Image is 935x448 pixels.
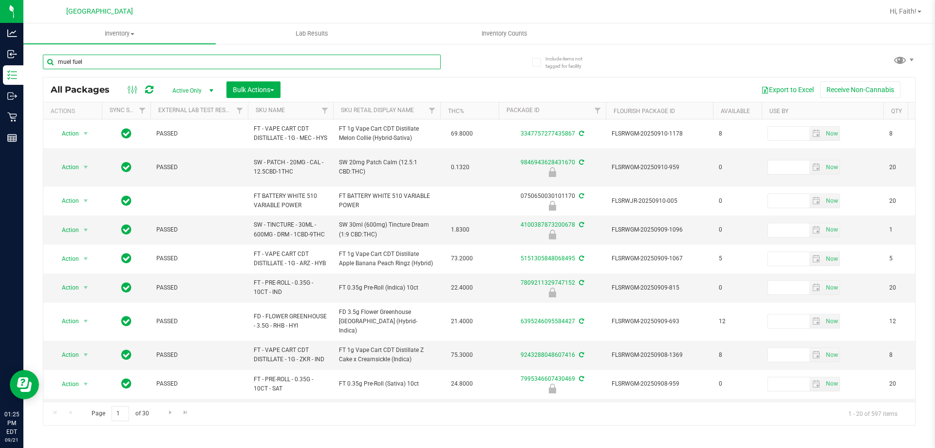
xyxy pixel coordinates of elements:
span: Sync from Compliance System [578,221,584,228]
span: select [80,348,92,362]
span: 0 [719,283,756,292]
span: 0 [719,163,756,172]
span: Sync from Compliance System [578,375,584,382]
a: Lab Results [216,23,408,44]
span: PASSED [156,254,242,263]
span: 0 [719,225,756,234]
span: Include items not tagged for facility [545,55,594,70]
span: Sync from Compliance System [578,351,584,358]
a: 4100387873200678 [521,221,575,228]
span: FT - VAPE CART CDT DISTILLATE - 1G - MEC - HYS [254,124,327,143]
span: select [809,160,823,174]
span: PASSED [156,379,242,389]
span: PASSED [156,283,242,292]
a: Filter [232,102,248,119]
span: Inventory Counts [468,29,541,38]
button: Export to Excel [755,81,820,98]
span: Sync from Compliance System [578,159,584,166]
span: FT 1g Vape Cart CDT Distillate Z Cake x Creamsickle (Indica) [339,346,434,364]
a: 9846943628431670 [521,159,575,166]
span: Set Current date [823,223,840,237]
span: 5 [889,254,926,263]
span: select [80,127,92,140]
span: select [80,160,92,174]
a: Filter [134,102,150,119]
span: Action [53,194,79,208]
span: FLSRWGM-20250908-959 [612,379,707,389]
span: In Sync [121,348,131,362]
span: SW 30ml (600mg) Tincture Dream (1:9 CBD:THC) [339,220,434,239]
span: FT - VAPE CART CDT DISTILLATE - 1G - ARZ - HYB [254,250,327,268]
span: FT - PRE-ROLL - 0.35G - 10CT - SAT [254,375,327,393]
span: select [80,281,92,294]
span: 24.8000 [446,377,478,391]
span: Set Current date [823,160,840,175]
span: FLSRWGM-20250909-1096 [612,225,707,234]
span: FT 0.35g Pre-Roll (Indica) 10ct [339,283,434,292]
div: Newly Received [497,167,607,177]
span: select [809,252,823,266]
span: Set Current date [823,377,840,391]
span: FLSRWJR-20250910-005 [612,196,707,206]
a: THC% [448,108,464,115]
a: Package ID [506,107,540,114]
span: In Sync [121,160,131,174]
a: Sync Status [110,107,147,114]
p: 09/21 [4,436,19,444]
span: 8 [889,129,926,138]
a: Inventory Counts [408,23,600,44]
span: select [809,314,823,328]
span: select [80,194,92,208]
a: Go to the last page [179,406,193,419]
span: Action [53,281,79,294]
span: Sync from Compliance System [578,255,584,262]
span: FT - PRE-ROLL - 0.35G - 10CT - IND [254,278,327,297]
span: select [823,281,840,294]
a: Inventory [23,23,216,44]
a: Filter [590,102,606,119]
span: Sync from Compliance System [578,193,584,199]
span: Set Current date [823,252,840,266]
span: select [80,252,92,266]
span: select [80,377,92,391]
span: 0 [719,379,756,389]
span: Action [53,252,79,266]
a: 9243288048607416 [521,351,575,358]
span: 5 [719,254,756,263]
span: In Sync [121,127,131,140]
span: 8 [889,351,926,360]
span: FLSRWGM-20250908-1369 [612,351,707,360]
span: Set Current date [823,194,840,208]
span: select [823,314,840,328]
a: Sku Retail Display Name [341,107,414,114]
a: Filter [424,102,440,119]
span: 0 [719,196,756,206]
span: FLSRWGM-20250909-1067 [612,254,707,263]
iframe: Resource center [10,370,39,399]
span: SW - TINCTURE - 30ML - 600MG - DRM - 1CBD-9THC [254,220,327,239]
a: 3347757277435867 [521,130,575,137]
span: 12 [719,317,756,326]
inline-svg: Inventory [7,70,17,80]
span: Lab Results [282,29,341,38]
span: Set Current date [823,314,840,329]
div: Launch Hold [497,384,607,393]
span: FD 3.5g Flower Greenhouse [GEOGRAPHIC_DATA] (Hybrid-Indica) [339,308,434,336]
span: 20 [889,196,926,206]
span: PASSED [156,129,242,138]
a: 7809211329747152 [521,279,575,286]
span: select [823,348,840,362]
span: Inventory [23,29,216,38]
span: Sync from Compliance System [578,130,584,137]
span: Sync from Compliance System [578,279,584,286]
span: Action [53,160,79,174]
span: In Sync [121,194,131,208]
span: 1.8300 [446,223,474,237]
input: 1 [112,406,129,421]
a: Flourish Package ID [614,108,675,115]
span: In Sync [121,252,131,265]
div: Launch Hold [497,288,607,297]
span: select [823,160,840,174]
inline-svg: Analytics [7,28,17,38]
a: SKU Name [256,107,285,114]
